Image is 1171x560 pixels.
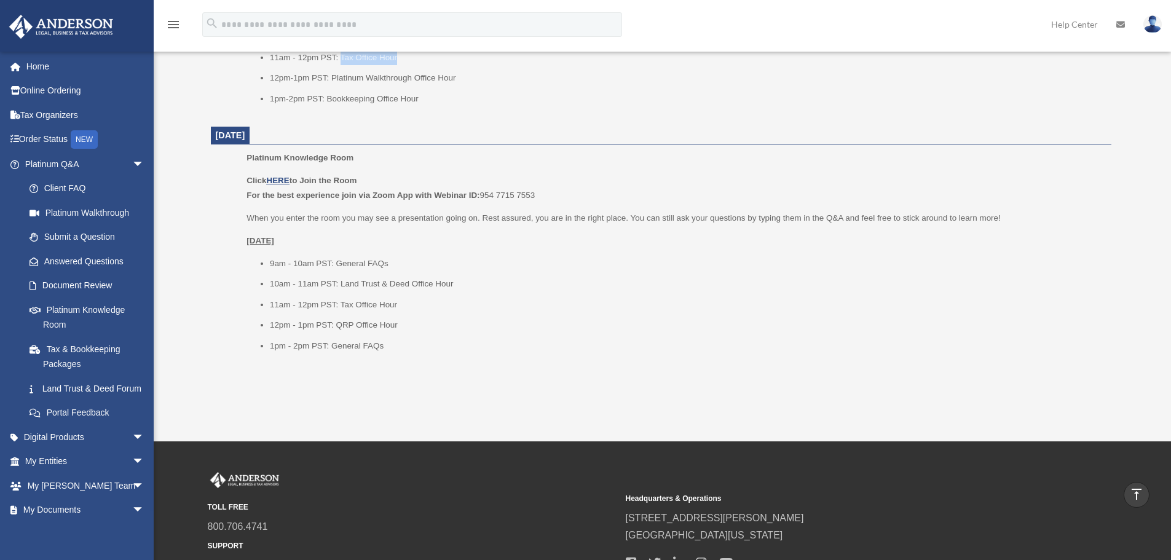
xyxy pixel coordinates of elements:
[132,473,157,499] span: arrow_drop_down
[246,153,353,162] span: Platinum Knowledge Room
[9,152,163,176] a: Platinum Q&Aarrow_drop_down
[9,103,163,127] a: Tax Organizers
[132,152,157,177] span: arrow_drop_down
[205,17,219,30] i: search
[246,176,357,185] b: Click to Join the Room
[132,498,157,523] span: arrow_drop_down
[9,54,163,79] a: Home
[71,130,98,149] div: NEW
[17,274,163,298] a: Document Review
[270,318,1103,333] li: 12pm - 1pm PST: QRP Office Hour
[9,425,163,449] a: Digital Productsarrow_drop_down
[270,50,1103,65] li: 11am - 12pm PST: Tax Office Hour
[208,501,617,514] small: TOLL FREE
[17,249,163,274] a: Answered Questions
[208,472,282,488] img: Anderson Advisors Platinum Portal
[17,298,157,337] a: Platinum Knowledge Room
[270,339,1103,353] li: 1pm - 2pm PST: General FAQs
[17,337,163,376] a: Tax & Bookkeeping Packages
[9,473,163,498] a: My [PERSON_NAME] Teamarrow_drop_down
[270,277,1103,291] li: 10am - 11am PST: Land Trust & Deed Office Hour
[9,127,163,152] a: Order StatusNEW
[132,425,157,450] span: arrow_drop_down
[166,17,181,32] i: menu
[626,492,1035,505] small: Headquarters & Operations
[17,401,163,425] a: Portal Feedback
[6,15,117,39] img: Anderson Advisors Platinum Portal
[246,173,1102,202] p: 954 7715 7553
[270,92,1103,106] li: 1pm-2pm PST: Bookkeeping Office Hour
[270,298,1103,312] li: 11am - 12pm PST: Tax Office Hour
[626,530,783,540] a: [GEOGRAPHIC_DATA][US_STATE]
[270,256,1103,271] li: 9am - 10am PST: General FAQs
[17,200,163,225] a: Platinum Walkthrough
[9,498,163,523] a: My Documentsarrow_drop_down
[17,176,163,201] a: Client FAQ
[208,521,268,532] a: 800.706.4741
[9,79,163,103] a: Online Ordering
[246,211,1102,226] p: When you enter the room you may see a presentation going on. Rest assured, you are in the right p...
[17,376,163,401] a: Land Trust & Deed Forum
[166,22,181,32] a: menu
[1129,487,1144,502] i: vertical_align_top
[1143,15,1162,33] img: User Pic
[17,225,163,250] a: Submit a Question
[1124,482,1149,508] a: vertical_align_top
[246,236,274,245] u: [DATE]
[246,191,479,200] b: For the best experience join via Zoom App with Webinar ID:
[216,130,245,140] span: [DATE]
[132,449,157,475] span: arrow_drop_down
[208,540,617,553] small: SUPPORT
[266,176,289,185] a: HERE
[9,449,163,474] a: My Entitiesarrow_drop_down
[270,71,1103,85] li: 12pm-1pm PST: Platinum Walkthrough Office Hour
[626,513,804,523] a: [STREET_ADDRESS][PERSON_NAME]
